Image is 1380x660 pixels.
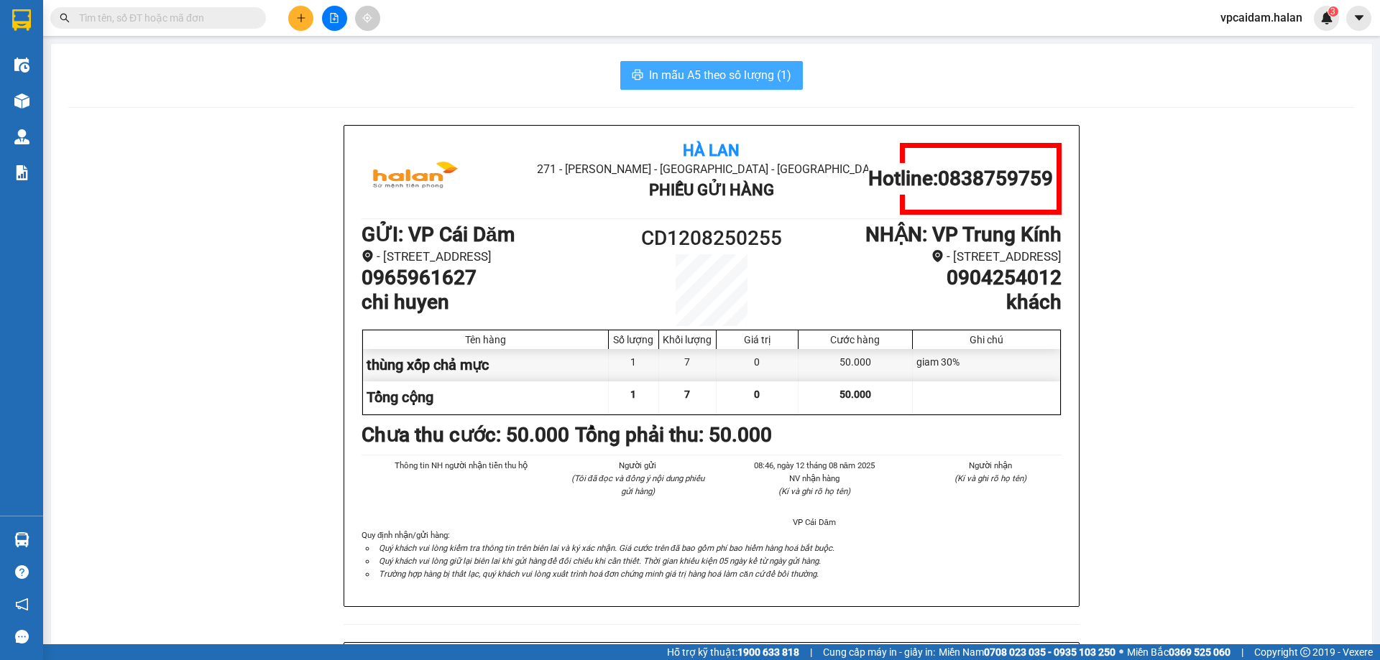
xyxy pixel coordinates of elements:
button: aim [355,6,380,31]
h1: 0965961627 [362,266,624,290]
div: Quy định nhận/gửi hàng : [362,529,1062,580]
h1: Hotline: 0838759759 [868,167,1053,191]
span: ⚪️ [1119,649,1123,655]
button: file-add [322,6,347,31]
sup: 3 [1328,6,1338,17]
i: Quý khách vui lòng giữ lại biên lai khi gửi hàng để đối chiếu khi cần thiết. Thời gian khiếu kiện... [379,556,821,566]
h1: 0904254012 [799,266,1062,290]
div: Ghi chú [916,334,1057,345]
div: Số lượng [612,334,655,345]
li: Thông tin NH người nhận tiền thu hộ [390,459,533,472]
b: GỬI : VP Cái Dăm [362,223,515,246]
i: (Kí và ghi rõ họ tên) [778,486,850,496]
img: solution-icon [14,165,29,180]
span: plus [296,13,306,23]
img: warehouse-icon [14,57,29,73]
span: question-circle [15,565,29,579]
img: warehouse-icon [14,129,29,144]
span: In mẫu A5 theo số lượng (1) [649,66,791,84]
span: vpcaidam.halan [1209,9,1314,27]
span: Tổng cộng [367,389,433,406]
li: VP Cái Dăm [743,516,885,529]
img: logo-vxr [12,9,31,31]
button: caret-down [1346,6,1371,31]
span: Hỗ trợ kỹ thuật: [667,644,799,660]
li: 08:46, ngày 12 tháng 08 năm 2025 [743,459,885,472]
h1: khách [799,290,1062,315]
img: icon-new-feature [1320,11,1333,24]
strong: 0708 023 035 - 0935 103 250 [984,646,1115,658]
i: (Tôi đã đọc và đồng ý nội dung phiếu gửi hàng) [571,473,704,496]
div: giam 30% [913,349,1060,381]
li: Người gửi [567,459,709,472]
div: Tên hàng [367,334,604,345]
div: 0 [717,349,799,381]
b: Phiếu Gửi Hàng [649,181,774,199]
img: warehouse-icon [14,93,29,108]
button: printerIn mẫu A5 theo số lượng (1) [620,61,803,90]
span: Miền Bắc [1127,644,1230,660]
li: - [STREET_ADDRESS] [362,247,624,266]
li: NV nhận hàng [743,472,885,485]
div: 1 [609,349,659,381]
div: 7 [659,349,717,381]
span: file-add [329,13,339,23]
b: NHẬN : VP Trung Kính [865,223,1062,246]
span: environment [931,250,944,262]
b: Hà Lan [683,141,740,159]
span: | [810,644,812,660]
span: 1 [630,389,636,400]
button: plus [288,6,313,31]
span: message [15,630,29,643]
span: 3 [1330,6,1335,17]
strong: 1900 633 818 [737,646,799,658]
span: notification [15,598,29,611]
li: Người nhận [920,459,1062,472]
span: printer [632,69,643,83]
span: environment [362,250,374,262]
div: Cước hàng [802,334,908,345]
img: logo.jpg [362,143,469,215]
i: Trường hợp hàng bị thất lạc, quý khách vui lòng xuất trình hoá đơn chứng minh giá trị hàng hoá là... [379,569,819,579]
div: Khối lượng [663,334,712,345]
span: | [1241,644,1243,660]
span: 50.000 [839,389,871,400]
div: thùng xốp chả mực [363,349,609,381]
h1: chi huyen [362,290,624,315]
span: Cung cấp máy in - giấy in: [823,644,935,660]
img: warehouse-icon [14,532,29,547]
i: (Kí và ghi rõ họ tên) [954,473,1026,483]
input: Tìm tên, số ĐT hoặc mã đơn [79,10,249,26]
strong: 0369 525 060 [1169,646,1230,658]
span: copyright [1300,647,1310,657]
span: 0 [754,389,760,400]
div: Giá trị [720,334,794,345]
span: aim [362,13,372,23]
span: Miền Nam [939,644,1115,660]
i: Quý khách vui lòng kiểm tra thông tin trên biên lai và ký xác nhận. Giá cước trên đã bao gồm phí ... [379,543,834,553]
h1: CD1208250255 [624,223,799,254]
li: 271 - [PERSON_NAME] - [GEOGRAPHIC_DATA] - [GEOGRAPHIC_DATA] [478,160,944,178]
b: Chưa thu cước : 50.000 [362,423,569,447]
span: search [60,13,70,23]
li: - [STREET_ADDRESS] [799,247,1062,266]
b: Tổng phải thu: 50.000 [575,423,772,447]
span: caret-down [1353,11,1366,24]
span: 7 [684,389,690,400]
div: 50.000 [799,349,913,381]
